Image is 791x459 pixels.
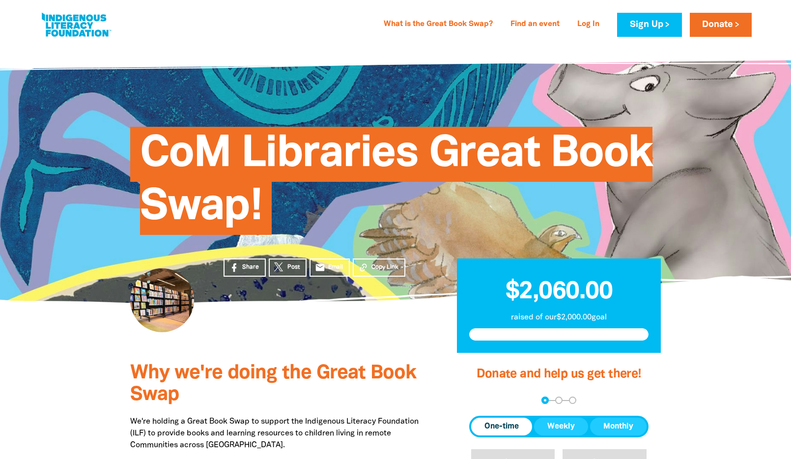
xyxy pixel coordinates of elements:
span: Post [287,263,300,272]
a: Sign Up [617,13,681,37]
a: What is the Great Book Swap? [378,17,499,32]
a: emailEmail [310,258,350,277]
span: $2,060.00 [506,281,613,303]
span: One-time [484,421,519,432]
button: Navigate to step 2 of 3 to enter your details [555,397,563,404]
button: Navigate to step 1 of 3 to enter your donation amount [541,397,549,404]
span: Why we're doing the Great Book Swap [130,364,416,404]
p: raised of our $2,000.00 goal [469,312,649,323]
button: Navigate to step 3 of 3 to enter your payment details [569,397,576,404]
button: Weekly [534,418,588,435]
span: Copy Link [371,263,398,272]
span: Share [242,263,259,272]
span: Weekly [547,421,575,432]
button: One-time [471,418,532,435]
span: Email [328,263,343,272]
a: Post [269,258,307,277]
span: Monthly [603,421,633,432]
div: Donation frequency [469,416,649,437]
button: Monthly [590,418,647,435]
span: CoM Libraries Great Book Swap! [140,134,652,235]
i: email [315,262,325,273]
button: Copy Link [353,258,405,277]
span: Donate and help us get there! [477,369,642,380]
a: Log In [571,17,605,32]
a: Donate [690,13,752,37]
a: Share [224,258,266,277]
a: Find an event [505,17,565,32]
